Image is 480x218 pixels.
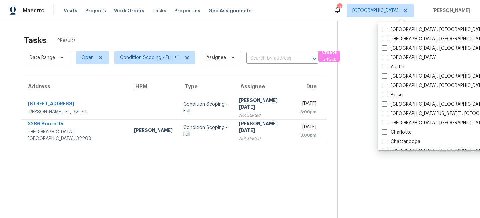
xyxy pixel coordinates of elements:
span: Work Orders [114,7,144,14]
button: Create a Task [318,51,340,62]
input: Search by address [246,53,300,64]
div: [DATE] [300,124,316,132]
div: [PERSON_NAME] [134,127,173,135]
span: Create a Task [322,49,336,64]
th: Type [178,77,233,96]
label: [GEOGRAPHIC_DATA] [382,54,437,61]
div: [GEOGRAPHIC_DATA], [GEOGRAPHIC_DATA], 32208 [28,129,123,142]
div: Condition Scoping - Full [183,124,228,138]
div: Not Started [239,135,290,142]
span: Condition Scoping - Full + 1 [120,54,180,61]
h2: Tasks [24,37,46,44]
div: [PERSON_NAME][DATE] [239,120,290,135]
label: Boise [382,92,403,98]
span: Assignee [206,54,226,61]
span: Maestro [23,7,45,14]
span: Date Range [30,54,55,61]
span: Properties [174,7,200,14]
div: Not Started [239,112,290,119]
span: [GEOGRAPHIC_DATA] [352,7,398,14]
div: [PERSON_NAME], FL, 32091 [28,109,123,115]
div: 3286 Soutel Dr [28,120,123,129]
div: Condition Scoping - Full [183,101,228,114]
div: [DATE] [300,100,316,109]
button: Open [310,54,319,63]
span: Tasks [152,8,166,13]
span: 2 Results [57,37,76,44]
span: Projects [85,7,106,14]
label: Austin [382,64,404,70]
div: 3:00pm [300,132,316,139]
th: Address [21,77,129,96]
div: [STREET_ADDRESS] [28,100,123,109]
label: Chattanooga [382,138,420,145]
th: HPM [129,77,178,96]
span: Visits [64,7,77,14]
th: Assignee [234,77,295,96]
div: 11 [337,4,342,11]
div: 3:00pm [300,109,316,115]
th: Due [295,77,327,96]
div: [PERSON_NAME][DATE] [239,97,290,112]
label: Charlotte [382,129,412,136]
span: Open [81,54,94,61]
span: [PERSON_NAME] [430,7,470,14]
span: Geo Assignments [208,7,252,14]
